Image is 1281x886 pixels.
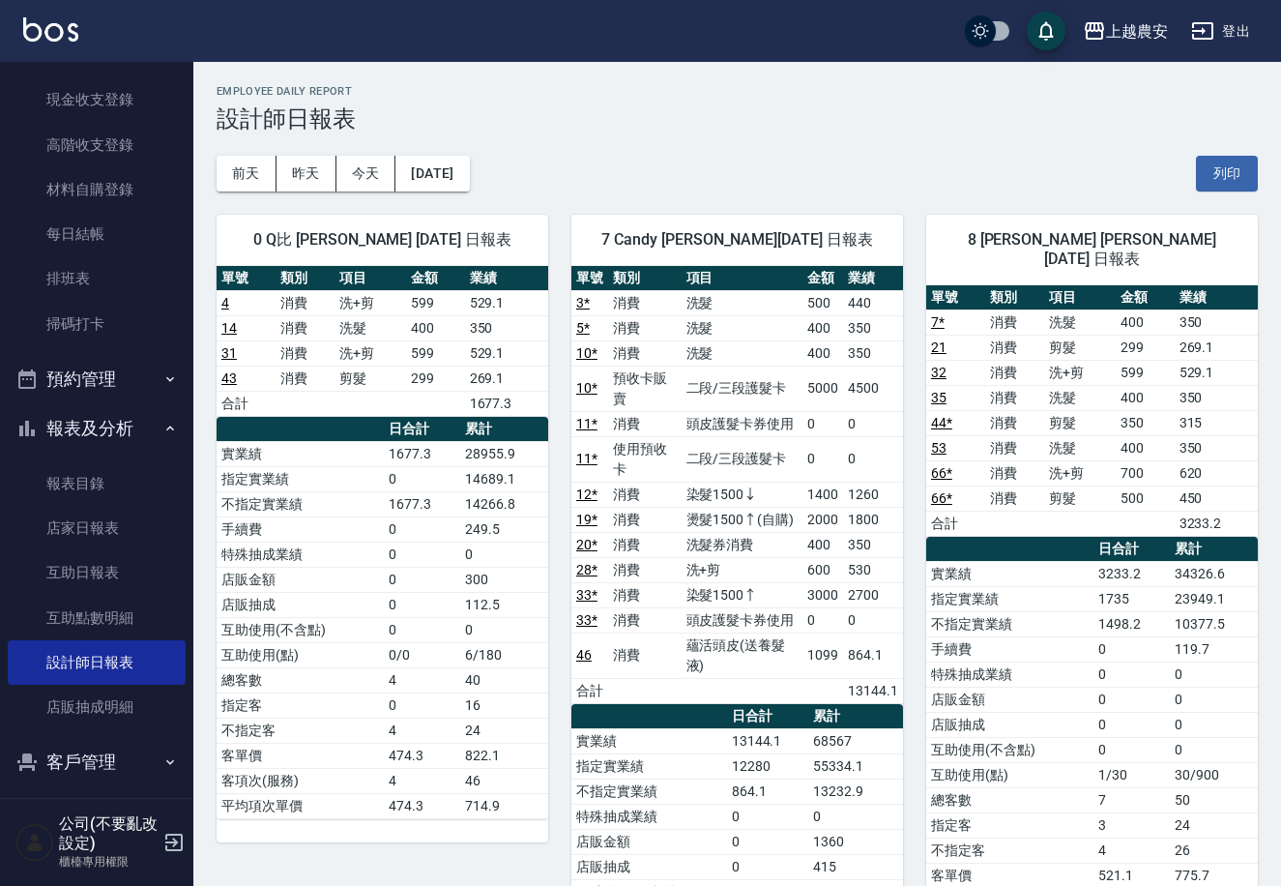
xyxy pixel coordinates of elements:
[802,436,843,482] td: 0
[1175,310,1258,335] td: 350
[682,532,803,557] td: 洗髮券消費
[571,779,727,804] td: 不指定實業績
[1170,687,1258,712] td: 0
[608,607,682,633] td: 消費
[802,290,843,315] td: 500
[1093,586,1170,611] td: 1735
[1044,310,1116,335] td: 洗髮
[1116,385,1175,410] td: 400
[1175,385,1258,410] td: 350
[576,647,592,663] a: 46
[460,491,548,517] td: 14266.8
[217,567,384,592] td: 店販金額
[217,617,384,642] td: 互助使用(不含點)
[1116,410,1175,435] td: 350
[802,557,843,582] td: 600
[985,435,1044,460] td: 消費
[926,838,1093,863] td: 不指定客
[335,315,406,340] td: 洗髮
[465,290,548,315] td: 529.1
[1175,486,1258,511] td: 450
[843,436,903,482] td: 0
[217,743,384,768] td: 客單價
[384,491,460,517] td: 1677.3
[843,557,903,582] td: 530
[1170,712,1258,737] td: 0
[682,582,803,607] td: 染髮1500↑
[217,793,384,818] td: 平均項次單價
[460,617,548,642] td: 0
[460,592,548,617] td: 112.5
[1044,335,1116,360] td: 剪髮
[985,486,1044,511] td: 消費
[926,712,1093,737] td: 店販抽成
[802,607,843,633] td: 0
[926,812,1093,838] td: 指定客
[460,718,548,743] td: 24
[217,266,276,291] th: 單號
[8,685,186,729] a: 店販抽成明細
[1044,486,1116,511] td: 剪髮
[926,737,1093,762] td: 互助使用(不含點)
[8,302,186,346] a: 掃碼打卡
[217,542,384,567] td: 特殊抽成業績
[460,542,548,567] td: 0
[240,230,525,250] span: 0 Q比 [PERSON_NAME] [DATE] 日報表
[406,315,465,340] td: 400
[8,506,186,550] a: 店家日報表
[843,411,903,436] td: 0
[1170,762,1258,787] td: 30/900
[571,753,727,779] td: 指定實業績
[682,482,803,507] td: 染髮1500↓
[1175,511,1258,536] td: 3233.2
[217,156,277,192] button: 前天
[384,642,460,667] td: 0/0
[682,290,803,315] td: 洗髮
[608,633,682,678] td: 消費
[8,550,186,595] a: 互助日報表
[1093,611,1170,636] td: 1498.2
[59,814,158,853] h5: 公司(不要亂改設定)
[926,285,985,310] th: 單號
[8,77,186,122] a: 現金收支登錄
[1116,285,1175,310] th: 金額
[802,633,843,678] td: 1099
[1093,737,1170,762] td: 0
[59,853,158,871] p: 櫃檯專用權限
[985,360,1044,385] td: 消費
[843,366,903,411] td: 4500
[682,366,803,411] td: 二段/三段護髮卡
[1175,285,1258,310] th: 業績
[8,354,186,404] button: 預約管理
[926,561,1093,586] td: 實業績
[217,768,384,793] td: 客項次(服務)
[460,768,548,793] td: 46
[221,295,229,310] a: 4
[384,417,460,442] th: 日合計
[8,737,186,787] button: 客戶管理
[571,266,608,291] th: 單號
[682,436,803,482] td: 二段/三段護髮卡
[727,779,808,804] td: 864.1
[217,466,384,491] td: 指定實業績
[1116,335,1175,360] td: 299
[217,441,384,466] td: 實業績
[384,517,460,542] td: 0
[682,340,803,366] td: 洗髮
[335,290,406,315] td: 洗+剪
[808,753,903,779] td: 55334.1
[1044,285,1116,310] th: 項目
[335,266,406,291] th: 項目
[460,441,548,466] td: 28955.9
[460,667,548,693] td: 40
[1044,435,1116,460] td: 洗髮
[384,793,460,818] td: 474.3
[1175,460,1258,486] td: 620
[1116,486,1175,511] td: 500
[460,466,548,491] td: 14689.1
[931,365,946,380] a: 32
[217,85,1258,98] h2: Employee Daily Report
[802,507,843,532] td: 2000
[608,411,682,436] td: 消費
[1196,156,1258,192] button: 列印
